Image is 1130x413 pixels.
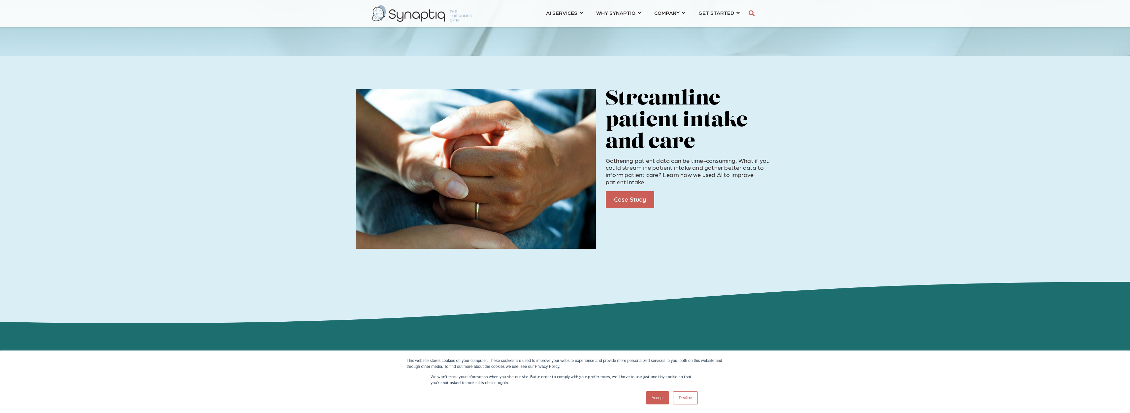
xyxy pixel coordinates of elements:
a: Case Study [606,191,654,208]
a: WHY SYNAPTIQ [596,7,641,19]
a: COMPANY [654,7,685,19]
span: AI SERVICES [546,8,577,17]
span: WHY SYNAPTIQ [596,8,635,17]
p: Gathering patient data can be time-consuming. What if you could streamline patient intake and gat... [606,157,775,185]
span: COMPANY [654,8,680,17]
nav: menu [539,2,746,25]
a: GET STARTED [698,7,740,19]
a: AI SERVICES [546,7,583,19]
p: We won't track your information when you visit our site. But in order to comply with your prefere... [431,373,700,385]
a: Decline [673,391,697,404]
a: Accept [646,391,669,404]
img: synaptiq logo-2 [372,5,472,22]
span: GET STARTED [698,8,734,17]
img: Two hands holding each other. One hand has a ring on it. [356,89,596,249]
h2: Streamline patient intake and care [606,89,775,154]
div: This website stores cookies on your computer. These cookies are used to improve your website expe... [407,358,724,369]
iframe: Embedded CTA [659,191,728,208]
